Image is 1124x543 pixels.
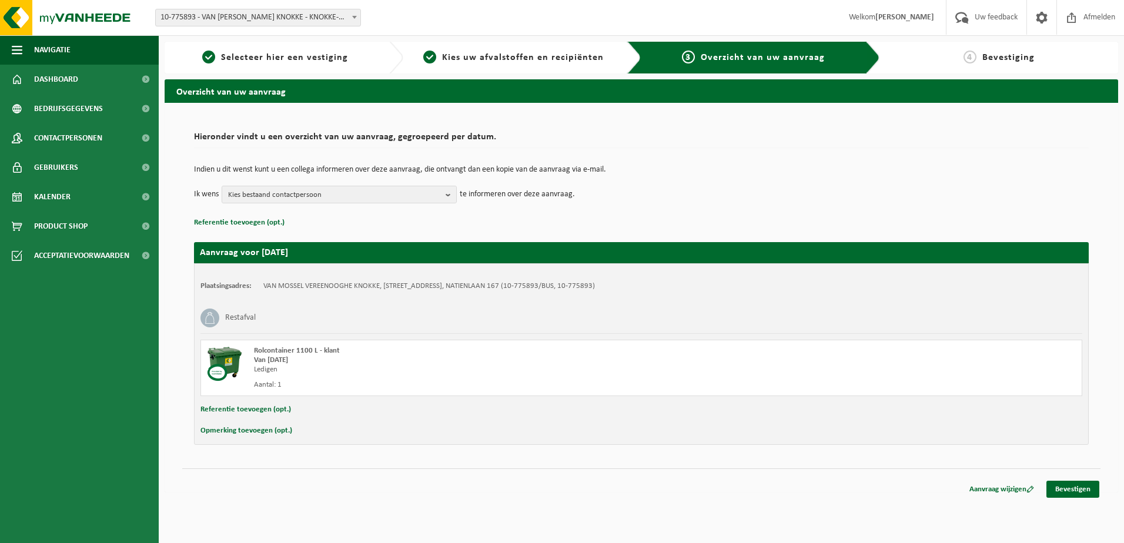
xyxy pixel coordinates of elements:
div: Aantal: 1 [254,380,688,390]
span: Selecteer hier een vestiging [221,53,348,62]
span: Acceptatievoorwaarden [34,241,129,270]
span: Bevestiging [982,53,1035,62]
span: Bedrijfsgegevens [34,94,103,123]
span: Contactpersonen [34,123,102,153]
span: Dashboard [34,65,78,94]
a: 1Selecteer hier een vestiging [170,51,380,65]
span: Product Shop [34,212,88,241]
td: VAN MOSSEL VEREENOOGHE KNOKKE, [STREET_ADDRESS], NATIENLAAN 167 (10-775893/BUS, 10-775893) [263,281,595,291]
button: Kies bestaand contactpersoon [222,186,457,203]
button: Referentie toevoegen (opt.) [200,402,291,417]
span: Overzicht van uw aanvraag [701,53,825,62]
p: Indien u dit wenst kunt u een collega informeren over deze aanvraag, die ontvangt dan een kopie v... [194,166,1089,174]
button: Opmerking toevoegen (opt.) [200,423,292,438]
span: Kalender [34,182,71,212]
p: te informeren over deze aanvraag. [460,186,575,203]
span: 4 [964,51,976,63]
span: 10-775893 - VAN MOSSEL VEREENOOGHE KNOKKE - KNOKKE-HEIST [155,9,361,26]
span: Navigatie [34,35,71,65]
h2: Hieronder vindt u een overzicht van uw aanvraag, gegroepeerd per datum. [194,132,1089,148]
strong: Aanvraag voor [DATE] [200,248,288,257]
h2: Overzicht van uw aanvraag [165,79,1118,102]
span: 10-775893 - VAN MOSSEL VEREENOOGHE KNOKKE - KNOKKE-HEIST [156,9,360,26]
span: Rolcontainer 1100 L - klant [254,347,340,354]
span: 2 [423,51,436,63]
span: Kies uw afvalstoffen en recipiënten [442,53,604,62]
span: 1 [202,51,215,63]
div: Ledigen [254,365,688,374]
a: Aanvraag wijzigen [961,481,1043,498]
span: 3 [682,51,695,63]
span: Gebruikers [34,153,78,182]
a: 2Kies uw afvalstoffen en recipiënten [409,51,618,65]
strong: [PERSON_NAME] [875,13,934,22]
h3: Restafval [225,309,256,327]
button: Referentie toevoegen (opt.) [194,215,285,230]
p: Ik wens [194,186,219,203]
a: Bevestigen [1046,481,1099,498]
strong: Van [DATE] [254,356,288,364]
img: WB-1100-CU.png [207,346,242,381]
strong: Plaatsingsadres: [200,282,252,290]
span: Kies bestaand contactpersoon [228,186,441,204]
